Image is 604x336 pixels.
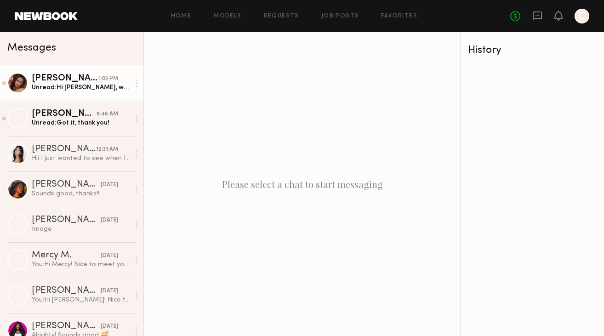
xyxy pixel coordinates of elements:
[32,145,96,154] div: [PERSON_NAME]
[101,251,118,260] div: [DATE]
[101,181,118,189] div: [DATE]
[32,83,130,92] div: Unread: Hi [PERSON_NAME], wondering if there were any updates for [DATE]? Just need to get everyt...
[32,260,130,269] div: You: Hi Mercy! Nice to meet you! I’m [PERSON_NAME], and I’m working on a photoshoot that we’re st...
[97,110,118,119] div: 9:46 AM
[32,225,130,233] div: Image
[32,251,101,260] div: Mercy M.
[171,13,192,19] a: Home
[32,109,97,119] div: [PERSON_NAME]
[32,74,98,83] div: [PERSON_NAME]
[32,119,130,127] div: Unread: Got it, thank you!
[32,322,101,331] div: [PERSON_NAME]
[32,189,130,198] div: Sounds good, thanks!!
[32,180,101,189] div: [PERSON_NAME]
[381,13,417,19] a: Favorites
[32,216,101,225] div: [PERSON_NAME]
[468,45,597,56] div: History
[101,216,118,225] div: [DATE]
[32,286,101,296] div: [PERSON_NAME]
[101,322,118,331] div: [DATE]
[7,43,56,53] span: Messages
[96,145,118,154] div: 12:31 AM
[264,13,299,19] a: Requests
[98,74,118,83] div: 1:03 PM
[575,9,589,23] a: C
[32,154,130,163] div: Hii I just wanted to see when I would get an email
[101,287,118,296] div: [DATE]
[144,32,460,336] div: Please select a chat to start messaging
[321,13,359,19] a: Job Posts
[32,296,130,304] div: You: Hi [PERSON_NAME]! Nice to meet you! I’m [PERSON_NAME], and I’m working on a photoshoot that ...
[213,13,241,19] a: Models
